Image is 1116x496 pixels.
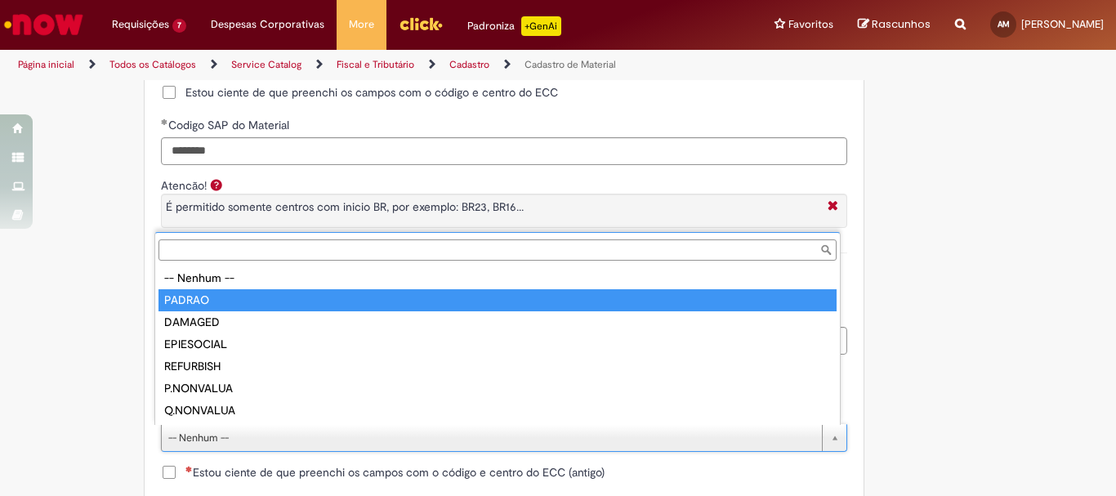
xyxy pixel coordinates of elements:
[158,378,837,400] div: P.NONVALUA
[155,264,840,425] ul: Tipo de Avaliação
[158,289,837,311] div: PADRAO
[158,333,837,355] div: EPIESOCIAL
[158,267,837,289] div: -- Nenhum --
[158,400,837,422] div: Q.NONVALUA
[158,355,837,378] div: REFURBISH
[158,311,837,333] div: DAMAGED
